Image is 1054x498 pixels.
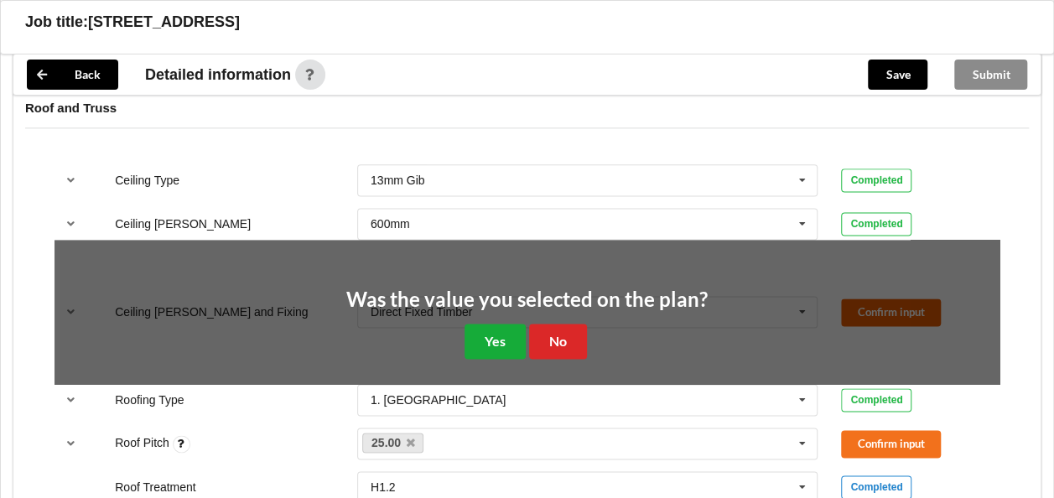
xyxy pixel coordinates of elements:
[362,433,424,453] a: 25.00
[371,394,506,406] div: 1. [GEOGRAPHIC_DATA]
[115,436,172,449] label: Roof Pitch
[868,60,927,90] button: Save
[465,324,526,358] button: Yes
[371,481,396,493] div: H1.2
[115,174,179,187] label: Ceiling Type
[115,217,251,231] label: Ceiling [PERSON_NAME]
[841,388,911,412] div: Completed
[145,67,291,82] span: Detailed information
[88,13,240,32] h3: [STREET_ADDRESS]
[55,385,87,415] button: reference-toggle
[371,218,410,230] div: 600mm
[27,60,118,90] button: Back
[115,393,184,407] label: Roofing Type
[841,169,911,192] div: Completed
[841,212,911,236] div: Completed
[346,287,708,313] h2: Was the value you selected on the plan?
[55,209,87,239] button: reference-toggle
[115,480,196,494] label: Roof Treatment
[529,324,587,358] button: No
[55,428,87,459] button: reference-toggle
[25,100,1029,116] h4: Roof and Truss
[25,13,88,32] h3: Job title:
[371,174,425,186] div: 13mm Gib
[841,430,941,458] button: Confirm input
[55,165,87,195] button: reference-toggle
